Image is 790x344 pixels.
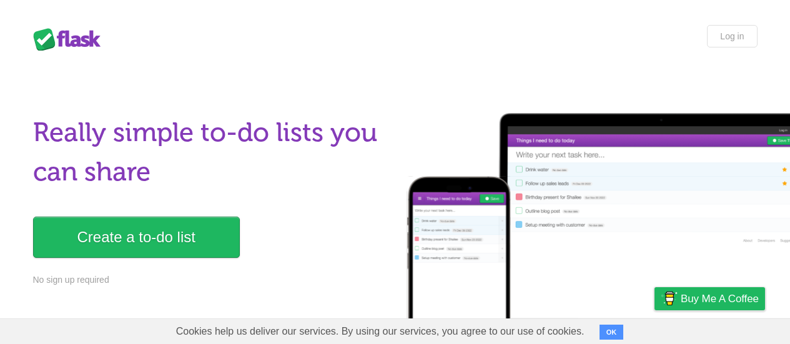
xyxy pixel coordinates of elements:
[661,288,678,309] img: Buy me a coffee
[33,273,388,287] p: No sign up required
[681,288,759,310] span: Buy me a coffee
[33,28,108,51] div: Flask Lists
[600,325,624,340] button: OK
[33,217,240,258] a: Create a to-do list
[707,25,757,47] a: Log in
[164,319,597,344] span: Cookies help us deliver our services. By using our services, you agree to our use of cookies.
[654,287,765,310] a: Buy me a coffee
[33,113,388,192] h1: Really simple to-do lists you can share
